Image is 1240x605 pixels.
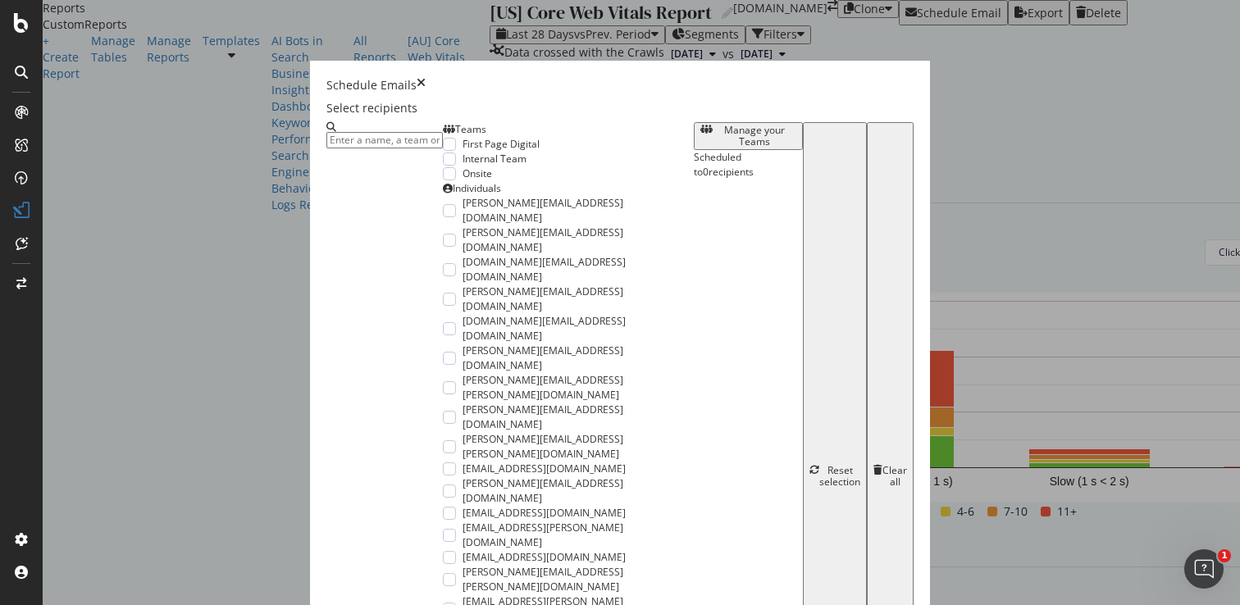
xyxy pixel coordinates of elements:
span: First Page Digital [463,137,540,152]
div: [EMAIL_ADDRESS][DOMAIN_NAME] [463,506,626,521]
div: Scheduled to 0 recipients [694,150,803,180]
div: [PERSON_NAME][EMAIL_ADDRESS][PERSON_NAME][DOMAIN_NAME] [463,373,694,403]
div: [EMAIL_ADDRESS][PERSON_NAME][DOMAIN_NAME] [463,521,694,550]
div: [PERSON_NAME][EMAIL_ADDRESS][DOMAIN_NAME] [463,196,694,225]
div: [EMAIL_ADDRESS][DOMAIN_NAME] [463,462,626,476]
div: [PERSON_NAME][EMAIL_ADDRESS][DOMAIN_NAME] [463,225,694,255]
div: Schedule Emails [326,77,417,93]
div: Individuals [443,181,694,196]
div: [PERSON_NAME][EMAIL_ADDRESS][DOMAIN_NAME] [463,284,694,314]
span: 1 [1218,549,1231,562]
div: Teams [443,122,694,137]
button: Manage your Teams [694,122,803,150]
iframe: Intercom live chat [1184,549,1224,589]
div: Clear all [882,465,907,488]
div: [PERSON_NAME][EMAIL_ADDRESS][DOMAIN_NAME] [463,403,694,432]
div: [PERSON_NAME][EMAIL_ADDRESS][PERSON_NAME][DOMAIN_NAME] [463,432,694,462]
div: [EMAIL_ADDRESS][DOMAIN_NAME] [463,550,626,565]
input: Enter a name, a team or an email address [326,132,443,148]
div: [DOMAIN_NAME][EMAIL_ADDRESS][DOMAIN_NAME] [463,255,694,284]
div: [DOMAIN_NAME][EMAIL_ADDRESS][DOMAIN_NAME] [463,314,694,343]
div: Manage your Teams [713,125,796,148]
div: [PERSON_NAME][EMAIL_ADDRESS][DOMAIN_NAME] [463,476,694,506]
span: Onsite [463,166,492,181]
div: times [417,77,426,93]
div: [PERSON_NAME][EMAIL_ADDRESS][PERSON_NAME][DOMAIN_NAME] [463,565,694,594]
div: Reset selection [819,465,860,488]
span: Internal Team [463,152,527,166]
h5: Select recipients [326,102,914,114]
div: [PERSON_NAME][EMAIL_ADDRESS][DOMAIN_NAME] [463,343,694,373]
